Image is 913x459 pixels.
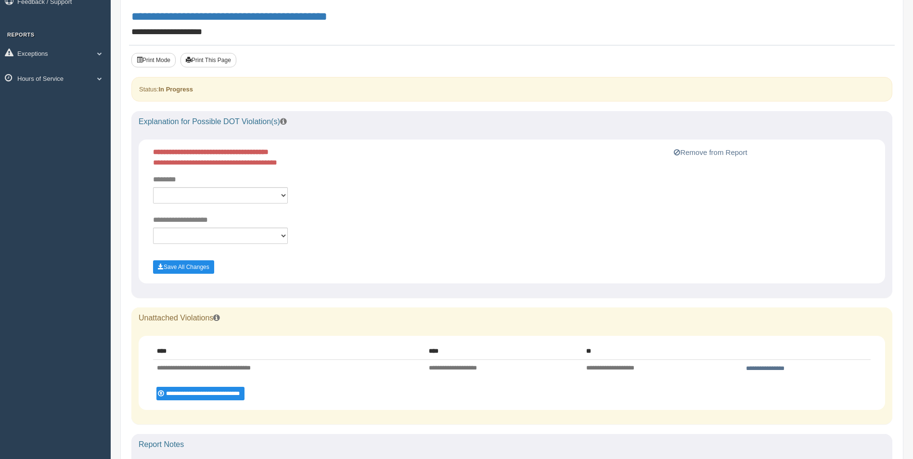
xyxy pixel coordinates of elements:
[153,260,214,274] button: Save
[131,77,892,102] div: Status:
[131,434,892,455] div: Report Notes
[131,53,176,67] button: Print Mode
[131,307,892,329] div: Unattached Violations
[180,53,236,67] button: Print This Page
[671,147,750,158] button: Remove from Report
[158,86,193,93] strong: In Progress
[131,111,892,132] div: Explanation for Possible DOT Violation(s)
